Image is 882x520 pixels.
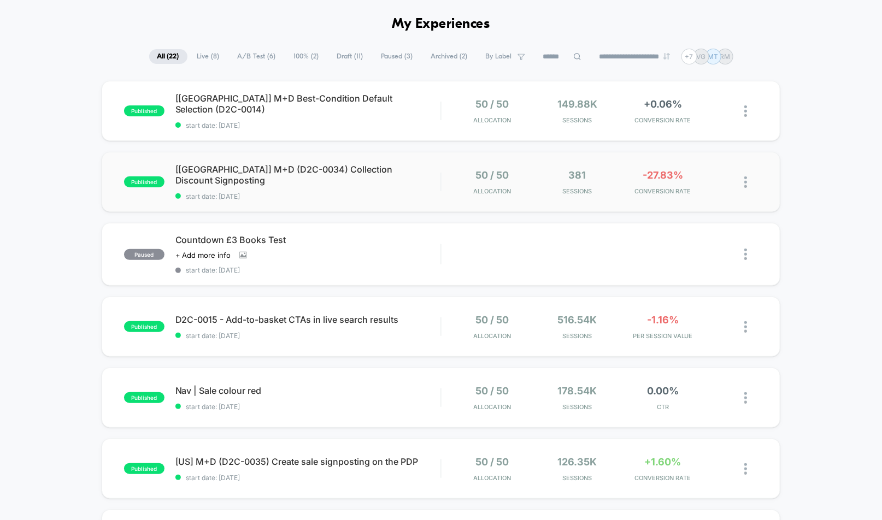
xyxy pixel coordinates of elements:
[538,403,618,411] span: Sessions
[558,314,597,326] span: 516.54k
[423,49,476,64] span: Archived ( 2 )
[486,52,512,61] span: By Label
[175,456,441,467] span: [US] M+D (D2C-0035) Create sale signposting on the PDP
[744,463,747,475] img: close
[623,332,703,340] span: PER SESSION VALUE
[744,392,747,404] img: close
[663,53,670,60] img: end
[538,474,618,482] span: Sessions
[475,98,509,110] span: 50 / 50
[230,49,284,64] span: A/B Test ( 6 )
[643,169,683,181] span: -27.83%
[569,169,586,181] span: 381
[473,187,511,195] span: Allocation
[623,116,703,124] span: CONVERSION RATE
[558,385,597,397] span: 178.54k
[124,321,164,332] span: published
[644,98,682,110] span: +0.06%
[697,52,706,61] p: VG
[124,463,164,474] span: published
[644,456,681,468] span: +1.60%
[538,332,618,340] span: Sessions
[720,52,731,61] p: RM
[124,392,164,403] span: published
[538,187,618,195] span: Sessions
[744,105,747,117] img: close
[473,332,511,340] span: Allocation
[175,164,441,186] span: [[GEOGRAPHIC_DATA]] M+D (D2C-0034) Collection Discount Signposting
[475,385,509,397] span: 50 / 50
[744,321,747,333] img: close
[175,332,441,340] span: start date: [DATE]
[175,192,441,200] span: start date: [DATE]
[175,266,441,274] span: start date: [DATE]
[647,314,679,326] span: -1.16%
[647,385,679,397] span: 0.00%
[286,49,327,64] span: 100% ( 2 )
[475,314,509,326] span: 50 / 50
[681,49,697,64] div: + 7
[475,169,509,181] span: 50 / 50
[175,385,441,396] span: Nav | Sale colour red
[175,251,231,259] span: + Add more info
[623,187,703,195] span: CONVERSION RATE
[623,403,703,411] span: CTR
[175,93,441,115] span: [[GEOGRAPHIC_DATA]] M+D Best-Condition Default Selection (D2C-0014)
[124,105,164,116] span: published
[124,176,164,187] span: published
[175,403,441,411] span: start date: [DATE]
[175,314,441,325] span: D2C-0015 - Add-to-basket CTAs in live search results
[149,49,187,64] span: All ( 22 )
[558,456,597,468] span: 126.35k
[473,116,511,124] span: Allocation
[175,474,441,482] span: start date: [DATE]
[392,16,490,32] h1: My Experiences
[475,456,509,468] span: 50 / 50
[538,116,618,124] span: Sessions
[623,474,703,482] span: CONVERSION RATE
[175,234,441,245] span: Countdown £3 Books Test
[473,403,511,411] span: Allocation
[473,474,511,482] span: Allocation
[744,249,747,260] img: close
[329,49,372,64] span: Draft ( 11 )
[744,176,747,188] img: close
[124,249,164,260] span: paused
[175,121,441,129] span: start date: [DATE]
[373,49,421,64] span: Paused ( 3 )
[708,52,719,61] p: MT
[557,98,597,110] span: 149.88k
[189,49,228,64] span: Live ( 8 )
